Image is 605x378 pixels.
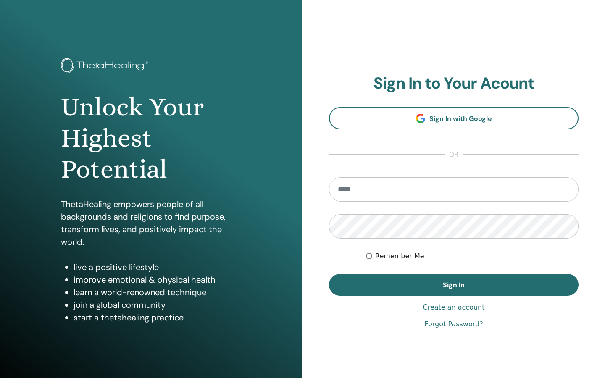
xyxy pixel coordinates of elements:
h2: Sign In to Your Acount [329,74,579,93]
button: Sign In [329,274,579,296]
a: Create an account [423,302,484,312]
li: live a positive lifestyle [74,261,242,273]
a: Sign In with Google [329,107,579,129]
li: start a thetahealing practice [74,311,242,324]
p: ThetaHealing empowers people of all backgrounds and religions to find purpose, transform lives, a... [61,198,242,248]
span: Sign In with Google [429,114,492,123]
span: Sign In [443,281,465,289]
h1: Unlock Your Highest Potential [61,92,242,185]
div: Keep me authenticated indefinitely or until I manually logout [366,251,579,261]
label: Remember Me [375,251,424,261]
li: improve emotional & physical health [74,273,242,286]
span: or [445,150,463,160]
a: Forgot Password? [424,319,483,329]
li: join a global community [74,299,242,311]
li: learn a world-renowned technique [74,286,242,299]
